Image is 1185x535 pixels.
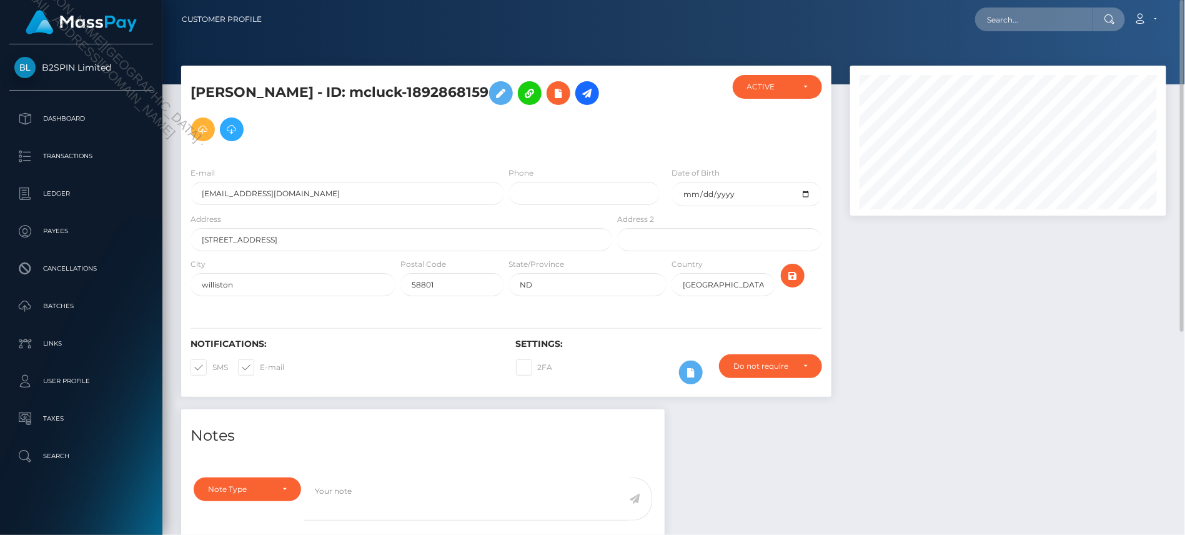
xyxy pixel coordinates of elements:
input: Search... [975,7,1093,31]
a: Links [9,328,153,359]
img: B2SPIN Limited [14,57,36,78]
label: Date of Birth [672,167,720,179]
a: Batches [9,291,153,322]
label: Address 2 [617,214,654,225]
p: Links [14,334,148,353]
p: User Profile [14,372,148,391]
h4: Notes [191,425,655,447]
label: City [191,259,206,270]
label: SMS [191,359,228,376]
div: ACTIVE [747,82,794,92]
a: Transactions [9,141,153,172]
a: Dashboard [9,103,153,134]
p: Transactions [14,147,148,166]
button: Note Type [194,477,301,501]
p: Dashboard [14,109,148,128]
a: User Profile [9,366,153,397]
div: Note Type [208,484,272,494]
label: E-mail [191,167,215,179]
h6: Settings: [516,339,823,349]
a: Cancellations [9,253,153,284]
div: Do not require [733,361,793,371]
label: E-mail [238,359,284,376]
a: Taxes [9,403,153,434]
p: Cancellations [14,259,148,278]
h5: [PERSON_NAME] - ID: mcluck-1892868159 [191,75,605,147]
span: B2SPIN Limited [9,62,153,73]
a: Initiate Payout [575,81,599,105]
p: Batches [14,297,148,316]
label: 2FA [516,359,553,376]
img: MassPay Logo [26,10,137,34]
button: Do not require [719,354,822,378]
label: Phone [509,167,534,179]
p: Search [14,447,148,466]
p: Taxes [14,409,148,428]
button: ACTIVE [733,75,823,99]
p: Ledger [14,184,148,203]
label: Address [191,214,221,225]
label: Postal Code [400,259,446,270]
label: State/Province [509,259,565,270]
h6: Notifications: [191,339,497,349]
a: Payees [9,216,153,247]
label: Country [672,259,703,270]
a: Customer Profile [182,6,262,32]
a: Search [9,441,153,472]
p: Payees [14,222,148,241]
a: Ledger [9,178,153,209]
